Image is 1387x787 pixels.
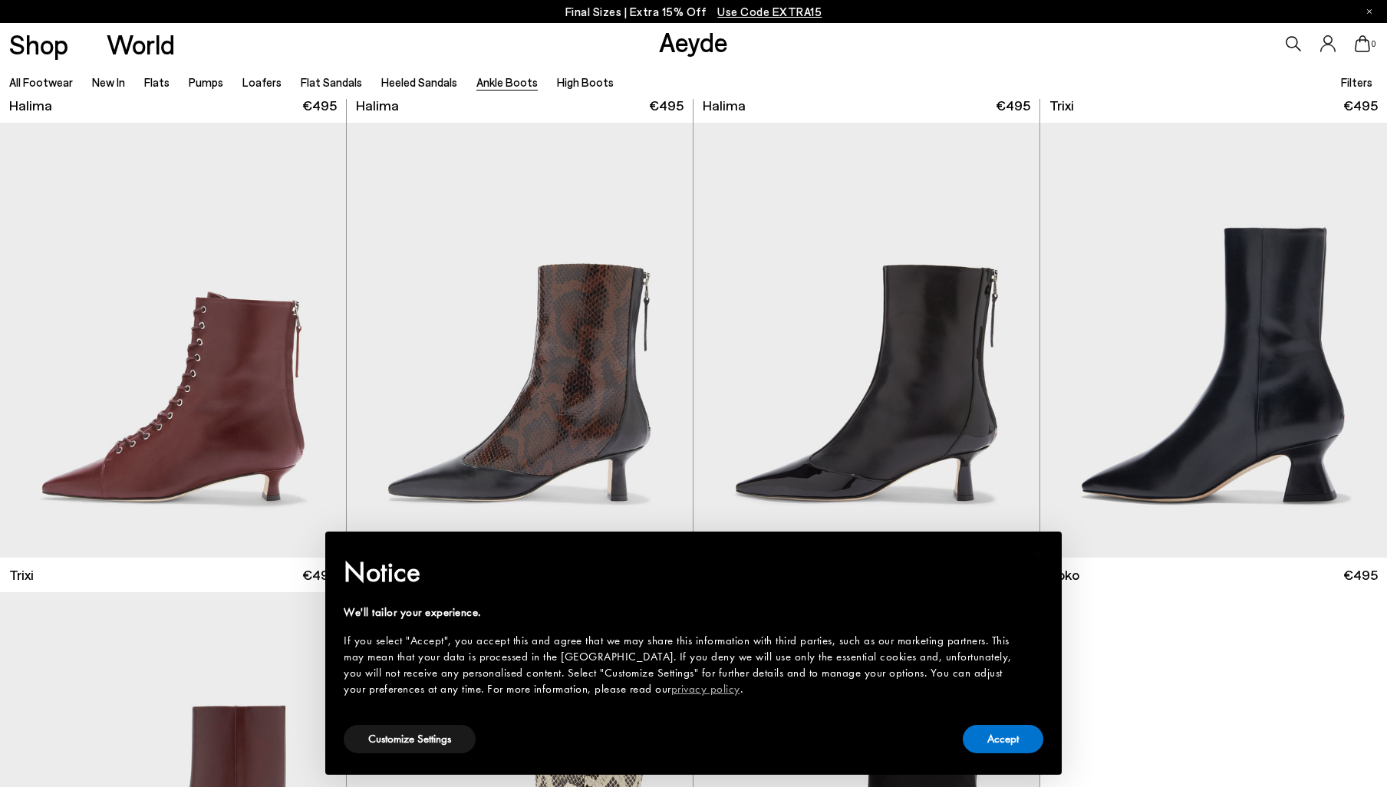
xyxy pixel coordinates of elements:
[649,96,684,115] span: €495
[189,75,223,89] a: Pumps
[344,604,1019,621] div: We'll tailor your experience.
[344,725,476,753] button: Customize Settings
[92,75,125,89] a: New In
[996,96,1030,115] span: €495
[347,123,693,558] img: Sila Dual-Toned Boots
[302,96,337,115] span: €495
[301,75,362,89] a: Flat Sandals
[1341,75,1372,89] span: Filters
[242,75,282,89] a: Loafers
[356,96,399,115] span: Halima
[1040,123,1387,558] img: Koko Regal Heel Boots
[565,2,822,21] p: Final Sizes | Extra 15% Off
[344,552,1019,592] h2: Notice
[1370,40,1378,48] span: 0
[476,75,538,89] a: Ankle Boots
[107,31,175,58] a: World
[1049,96,1074,115] span: Trixi
[1040,88,1387,123] a: Trixi €495
[344,633,1019,697] div: If you select "Accept", you accept this and agree that we may share this information with third p...
[557,75,614,89] a: High Boots
[1040,558,1387,592] a: Koko €495
[963,725,1043,753] button: Accept
[1019,536,1056,573] button: Close this notice
[693,123,1039,558] img: Sila Dual-Toned Boots
[717,5,822,18] span: Navigate to /collections/ss25-final-sizes
[9,565,34,584] span: Trixi
[1355,35,1370,52] a: 0
[144,75,170,89] a: Flats
[671,681,740,696] a: privacy policy
[693,88,1039,123] a: Halima €495
[9,96,52,115] span: Halima
[1343,565,1378,584] span: €495
[1033,542,1043,566] span: ×
[9,31,68,58] a: Shop
[1343,96,1378,115] span: €495
[703,96,746,115] span: Halima
[9,75,73,89] a: All Footwear
[302,565,337,584] span: €495
[381,75,457,89] a: Heeled Sandals
[659,25,728,58] a: Aeyde
[347,88,693,123] a: Halima €495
